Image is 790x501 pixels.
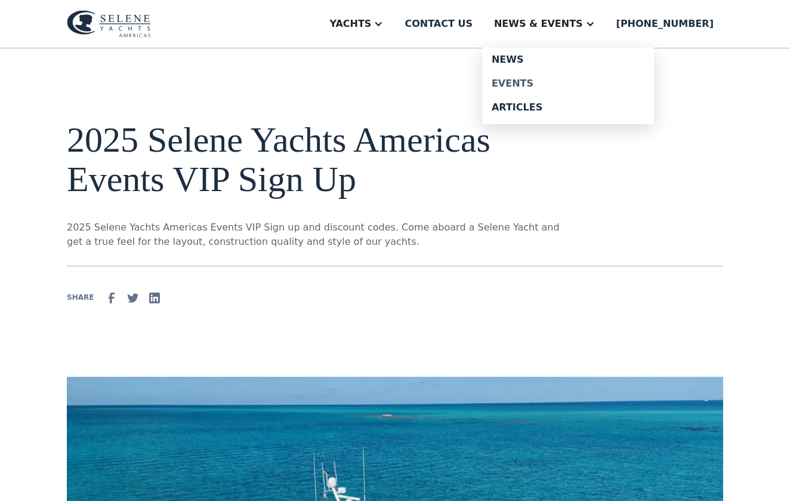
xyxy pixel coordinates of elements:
[494,17,583,31] div: News & EVENTS
[492,79,644,88] div: Events
[67,120,563,199] h1: 2025 Selene Yachts Americas Events VIP Sign Up
[126,291,140,305] img: Twitter
[482,48,654,124] nav: News & EVENTS
[67,10,151,38] img: logo
[147,291,162,305] img: Linkedin
[482,48,654,72] a: News
[616,17,714,31] div: [PHONE_NUMBER]
[482,96,654,119] a: Articles
[67,292,94,303] div: SHARE
[492,55,644,64] div: News
[67,220,563,249] p: 2025 Selene Yachts Americas Events VIP Sign up and discount codes. Come aboard a Selene Yacht and...
[492,103,644,112] div: Articles
[104,291,119,305] img: facebook
[329,17,371,31] div: Yachts
[482,72,654,96] a: Events
[405,17,473,31] div: Contact us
